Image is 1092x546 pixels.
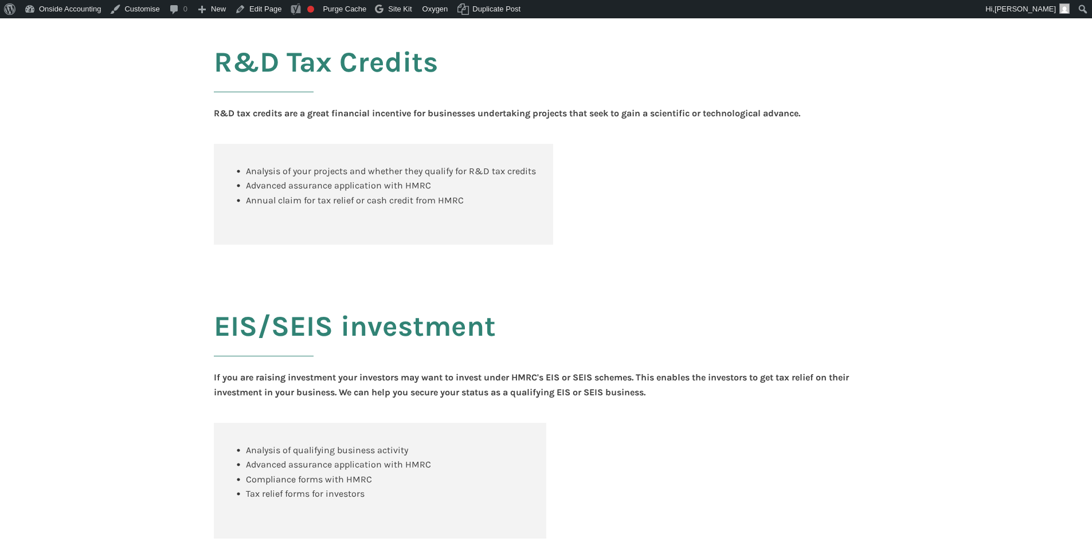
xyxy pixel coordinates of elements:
span: Site Kit [388,5,412,13]
span: Tax relief forms for investors [246,488,365,499]
span: Compliance forms with HMRC [246,474,372,485]
h2: R&D Tax Credits [214,46,438,106]
span: Advanced assurance application with HMRC [246,459,431,470]
span: Advanced assurance application with HMRC [246,180,431,191]
div: R&D tax credits are a great financial incentive for businesses undertaking projects that seek to ... [214,106,800,121]
h2: EIS/SEIS investment [214,311,496,370]
div: Focus keyphrase not set [307,6,314,13]
span: Analysis of qualifying business activity [246,445,408,455]
span: Analysis of your projects and whether they qualify for R&D tax credits [246,166,536,176]
div: If you are raising investment your investors may want to invest under HMRC's EIS or SEIS schemes.... [214,370,879,399]
span: Annual claim for tax relief or cash credit from HMRC [246,195,464,206]
span: [PERSON_NAME] [995,5,1056,13]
